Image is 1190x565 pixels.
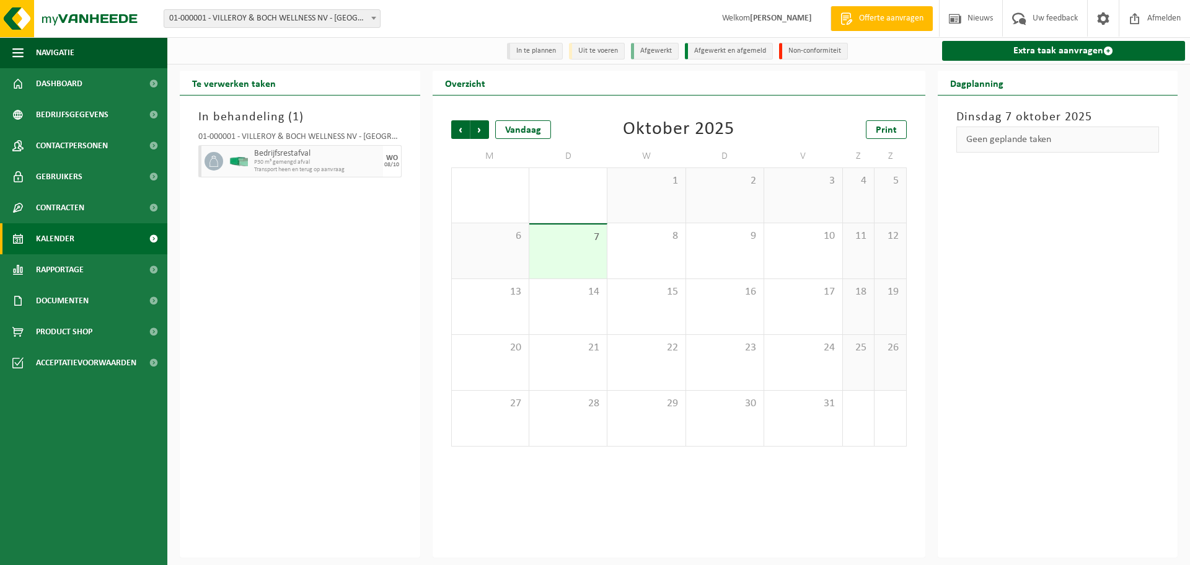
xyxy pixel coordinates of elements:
[614,397,679,411] span: 29
[614,285,679,299] span: 15
[614,341,679,355] span: 22
[36,99,108,130] span: Bedrijfsgegevens
[881,285,899,299] span: 19
[254,166,380,174] span: Transport heen en terug op aanvraag
[938,71,1016,95] h2: Dagplanning
[686,145,764,167] td: D
[849,285,868,299] span: 18
[36,68,82,99] span: Dashboard
[692,229,757,243] span: 9
[692,341,757,355] span: 23
[849,341,868,355] span: 25
[866,120,907,139] a: Print
[458,397,522,411] span: 27
[36,223,74,254] span: Kalender
[535,341,601,355] span: 21
[535,285,601,299] span: 14
[254,159,380,166] span: P30 m³ gemengd afval
[470,120,489,139] span: Volgende
[685,43,773,60] li: Afgewerkt en afgemeld
[36,316,92,347] span: Product Shop
[770,174,835,188] span: 3
[881,341,899,355] span: 26
[770,229,835,243] span: 10
[384,162,399,168] div: 08/10
[831,6,933,31] a: Offerte aanvragen
[881,229,899,243] span: 12
[849,229,868,243] span: 11
[507,43,563,60] li: In te plannen
[631,43,679,60] li: Afgewerkt
[198,108,402,127] h3: In behandeling ( )
[779,43,848,60] li: Non-conformiteit
[458,285,522,299] span: 13
[750,14,812,23] strong: [PERSON_NAME]
[535,231,601,244] span: 7
[569,43,625,60] li: Uit te voeren
[881,174,899,188] span: 5
[529,145,607,167] td: D
[764,145,842,167] td: V
[229,157,248,166] img: HK-XP-30-GN-00
[614,229,679,243] span: 8
[692,285,757,299] span: 16
[451,120,470,139] span: Vorige
[458,229,522,243] span: 6
[386,154,398,162] div: WO
[36,192,84,223] span: Contracten
[942,41,1186,61] a: Extra taak aanvragen
[36,161,82,192] span: Gebruikers
[180,71,288,95] h2: Te verwerken taken
[770,341,835,355] span: 24
[770,285,835,299] span: 17
[875,145,906,167] td: Z
[458,341,522,355] span: 20
[623,120,734,139] div: Oktober 2025
[293,111,299,123] span: 1
[856,12,927,25] span: Offerte aanvragen
[254,149,380,159] span: Bedrijfsrestafval
[770,397,835,411] span: 31
[36,254,84,285] span: Rapportage
[692,397,757,411] span: 30
[36,130,108,161] span: Contactpersonen
[36,285,89,316] span: Documenten
[164,10,380,27] span: 01-000001 - VILLEROY & BOCH WELLNESS NV - ROESELARE
[956,127,1160,153] div: Geen geplande taken
[956,108,1160,127] h3: Dinsdag 7 oktober 2025
[198,133,402,145] div: 01-000001 - VILLEROY & BOCH WELLNESS NV - [GEOGRAPHIC_DATA]
[843,145,875,167] td: Z
[849,174,868,188] span: 4
[607,145,685,167] td: W
[495,120,551,139] div: Vandaag
[535,397,601,411] span: 28
[36,37,74,68] span: Navigatie
[614,174,679,188] span: 1
[876,125,897,135] span: Print
[433,71,498,95] h2: Overzicht
[692,174,757,188] span: 2
[36,347,136,378] span: Acceptatievoorwaarden
[164,9,381,28] span: 01-000001 - VILLEROY & BOCH WELLNESS NV - ROESELARE
[451,145,529,167] td: M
